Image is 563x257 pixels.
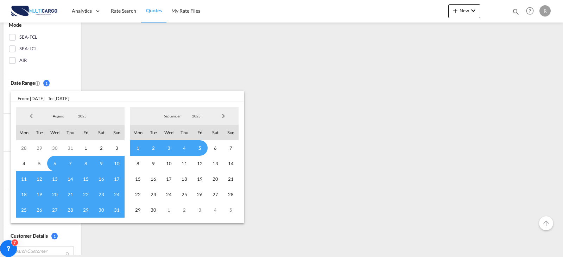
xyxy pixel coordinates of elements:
[94,125,109,140] span: Sat
[146,125,161,140] span: Tue
[47,114,70,118] span: August
[46,111,70,121] md-select: Month: August
[32,125,47,140] span: Tue
[109,125,125,140] span: Sun
[24,109,38,123] span: Previous Month
[192,125,208,140] span: Fri
[208,125,223,140] span: Sat
[71,114,94,118] span: 2025
[161,125,177,140] span: Wed
[16,125,32,140] span: Mon
[223,125,239,140] span: Sun
[47,125,63,140] span: Wed
[160,111,184,121] md-select: Month: September
[216,109,230,123] span: Next Month
[11,91,244,102] span: From: [DATE] To: [DATE]
[78,125,94,140] span: Fri
[185,114,208,118] span: 2025
[63,125,78,140] span: Thu
[184,111,208,121] md-select: Year: 2025
[70,111,94,121] md-select: Year: 2025
[177,125,192,140] span: Thu
[130,125,146,140] span: Mon
[161,114,184,118] span: September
